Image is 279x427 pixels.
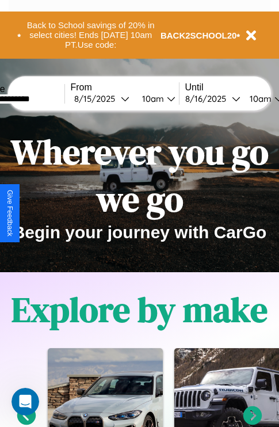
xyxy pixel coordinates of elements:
[6,190,14,237] div: Give Feedback
[160,30,237,40] b: BACK2SCHOOL20
[12,388,39,415] iframe: Intercom live chat
[133,93,179,105] button: 10am
[21,17,160,53] button: Back to School savings of 20% in select cities! Ends [DATE] 10am PT.Use code:
[136,93,167,104] div: 10am
[74,93,121,104] div: 8 / 15 / 2025
[12,286,267,333] h1: Explore by make
[185,93,232,104] div: 8 / 16 / 2025
[71,93,133,105] button: 8/15/2025
[244,93,274,104] div: 10am
[71,82,179,93] label: From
